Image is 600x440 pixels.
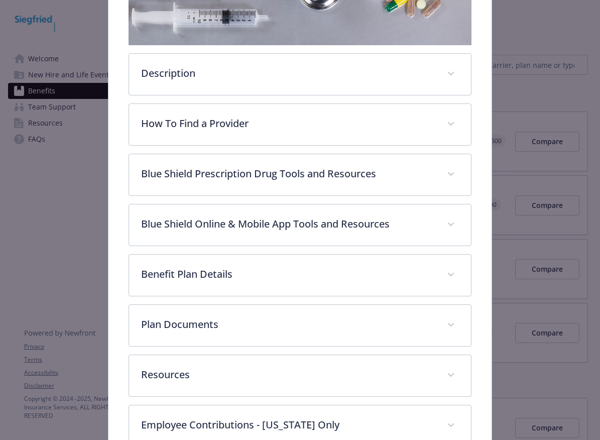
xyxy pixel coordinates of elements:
[141,417,435,432] p: Employee Contributions - [US_STATE] Only
[141,317,435,332] p: Plan Documents
[141,166,435,181] p: Blue Shield Prescription Drug Tools and Resources
[129,154,471,195] div: Blue Shield Prescription Drug Tools and Resources
[129,204,471,246] div: Blue Shield Online & Mobile App Tools and Resources
[129,255,471,296] div: Benefit Plan Details
[141,66,435,81] p: Description
[129,305,471,346] div: Plan Documents
[129,54,471,95] div: Description
[129,355,471,396] div: Resources
[141,116,435,131] p: How To Find a Provider
[141,367,435,382] p: Resources
[141,267,435,282] p: Benefit Plan Details
[141,216,435,232] p: Blue Shield Online & Mobile App Tools and Resources
[129,104,471,145] div: How To Find a Provider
